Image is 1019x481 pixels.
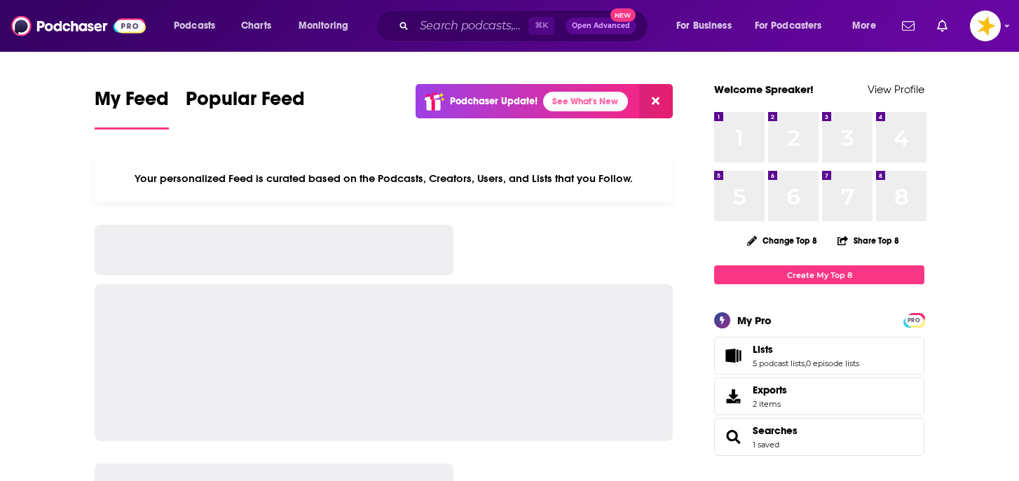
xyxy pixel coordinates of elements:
[931,14,953,38] a: Show notifications dropdown
[970,11,1001,41] button: Show profile menu
[896,14,920,38] a: Show notifications dropdown
[241,16,271,36] span: Charts
[753,440,779,449] a: 1 saved
[905,314,922,325] a: PRO
[572,22,630,29] span: Open Advanced
[714,377,924,415] a: Exports
[753,358,805,368] a: 5 podcast lists
[714,418,924,456] span: Searches
[714,337,924,375] span: Lists
[753,384,787,396] span: Exports
[95,87,169,119] span: My Feed
[753,343,859,356] a: Lists
[414,15,528,37] input: Search podcasts, credits, & more...
[174,16,215,36] span: Podcasts
[842,15,894,37] button: open menu
[806,358,859,368] a: 0 episode lists
[755,16,822,36] span: For Podcasters
[753,399,787,409] span: 2 items
[837,227,900,254] button: Share Top 8
[232,15,280,37] a: Charts
[805,358,806,368] span: ,
[714,265,924,284] a: Create My Top 8
[450,95,538,107] p: Podchaser Update!
[528,17,554,35] span: ⌘ K
[164,15,233,37] button: open menu
[905,315,922,326] span: PRO
[719,386,747,406] span: Exports
[186,87,305,130] a: Popular Feed
[289,15,367,37] button: open menu
[610,8,636,22] span: New
[714,83,814,96] a: Welcome Spreaker!
[970,11,1001,41] span: Logged in as Spreaker_
[543,92,628,111] a: See What's New
[753,343,773,356] span: Lists
[852,16,876,36] span: More
[186,87,305,119] span: Popular Feed
[719,427,747,447] a: Searches
[666,15,749,37] button: open menu
[737,314,772,327] div: My Pro
[11,13,146,39] img: Podchaser - Follow, Share and Rate Podcasts
[970,11,1001,41] img: User Profile
[746,15,842,37] button: open menu
[719,346,747,365] a: Lists
[868,83,924,96] a: View Profile
[389,10,662,42] div: Search podcasts, credits, & more...
[676,16,732,36] span: For Business
[299,16,348,36] span: Monitoring
[739,232,826,249] button: Change Top 8
[95,87,169,130] a: My Feed
[95,155,673,202] div: Your personalized Feed is curated based on the Podcasts, Creators, Users, and Lists that you Follow.
[566,18,636,34] button: Open AdvancedNew
[753,424,798,437] a: Searches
